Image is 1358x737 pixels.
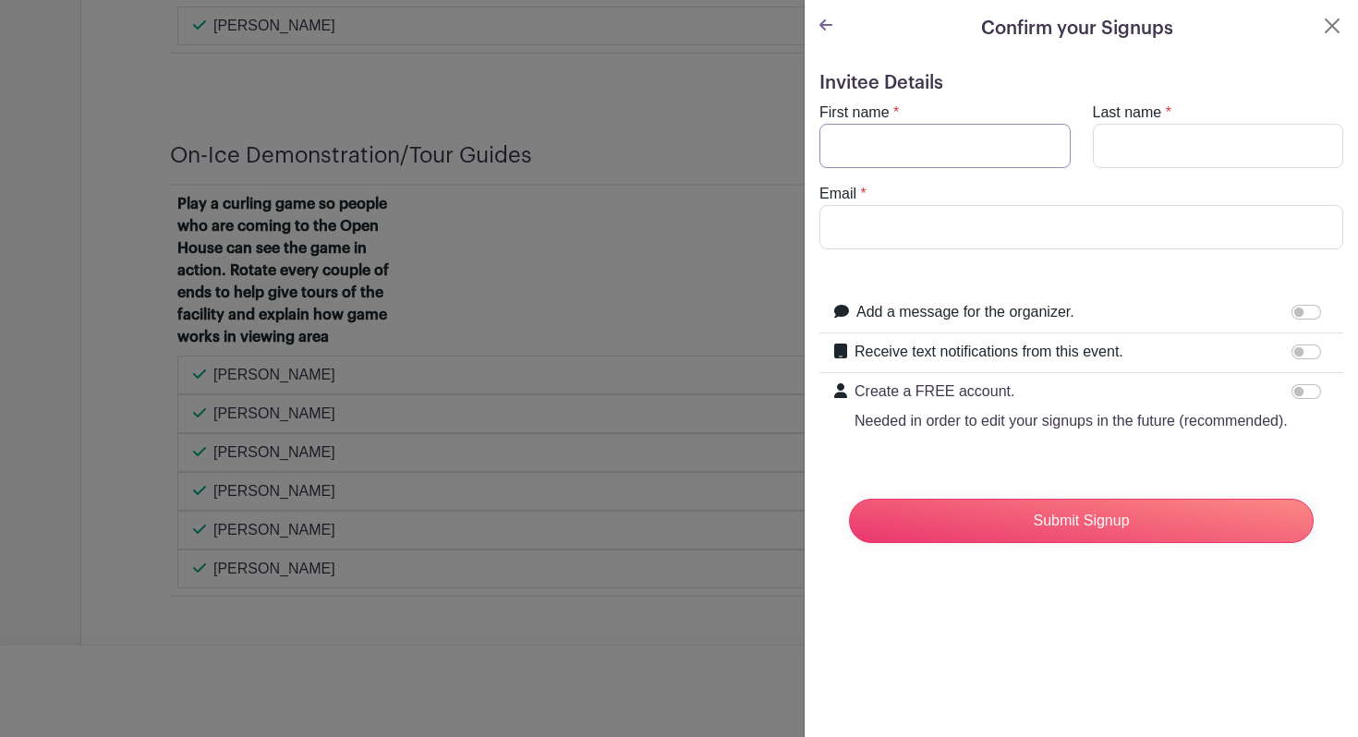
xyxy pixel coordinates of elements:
input: Submit Signup [849,499,1314,543]
p: Needed in order to edit your signups in the future (recommended). [855,410,1288,432]
h5: Invitee Details [819,72,1343,94]
label: First name [819,102,890,124]
label: Add a message for the organizer. [856,301,1074,323]
button: Close [1321,15,1343,37]
h5: Confirm your Signups [981,15,1173,42]
label: Last name [1093,102,1162,124]
p: Create a FREE account. [855,381,1288,403]
label: Receive text notifications from this event. [855,341,1123,363]
label: Email [819,183,856,205]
